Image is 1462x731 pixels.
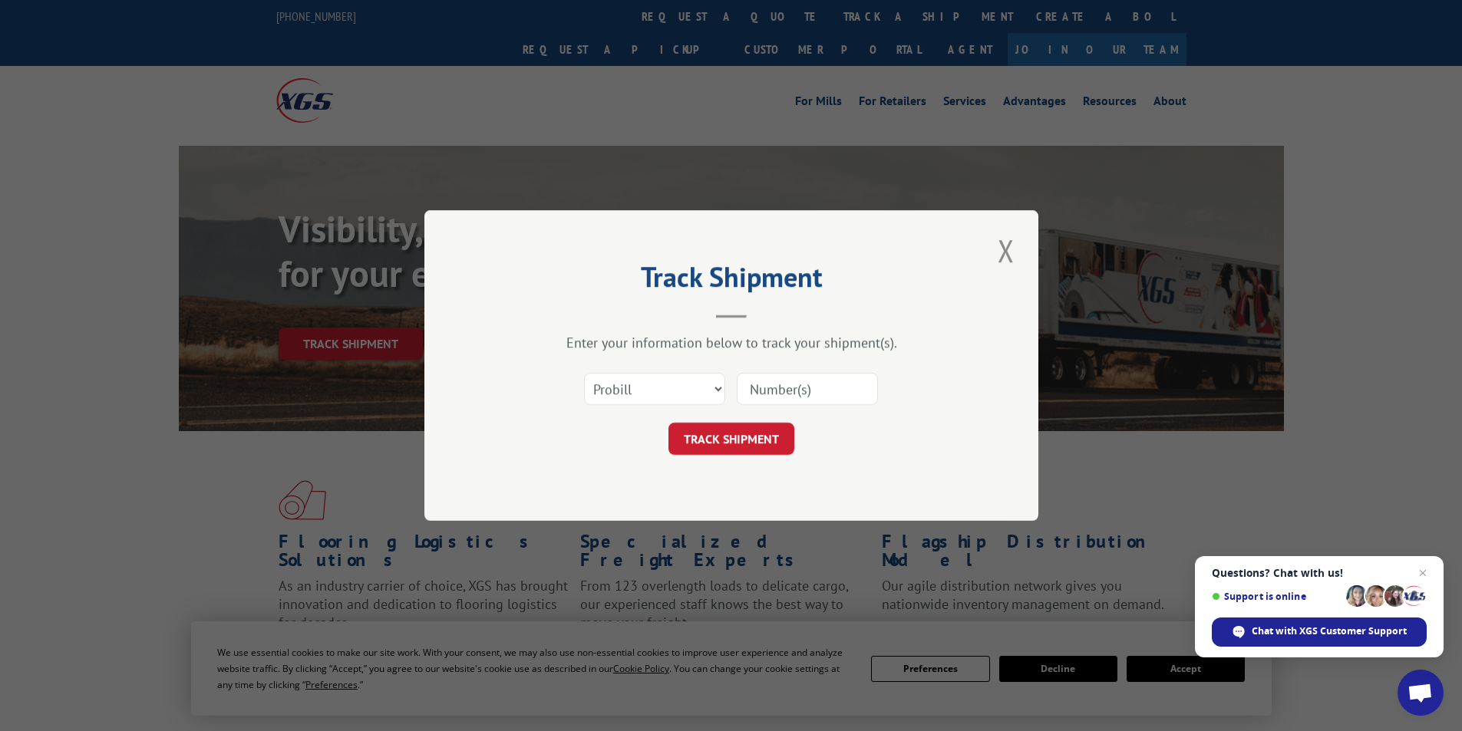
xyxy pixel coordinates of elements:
[501,334,962,351] div: Enter your information below to track your shipment(s).
[993,229,1019,272] button: Close modal
[501,266,962,295] h2: Track Shipment
[737,373,878,405] input: Number(s)
[1398,670,1444,716] a: Open chat
[668,423,794,455] button: TRACK SHIPMENT
[1212,617,1427,647] span: Chat with XGS Customer Support
[1252,624,1407,638] span: Chat with XGS Customer Support
[1212,591,1341,602] span: Support is online
[1212,567,1427,579] span: Questions? Chat with us!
